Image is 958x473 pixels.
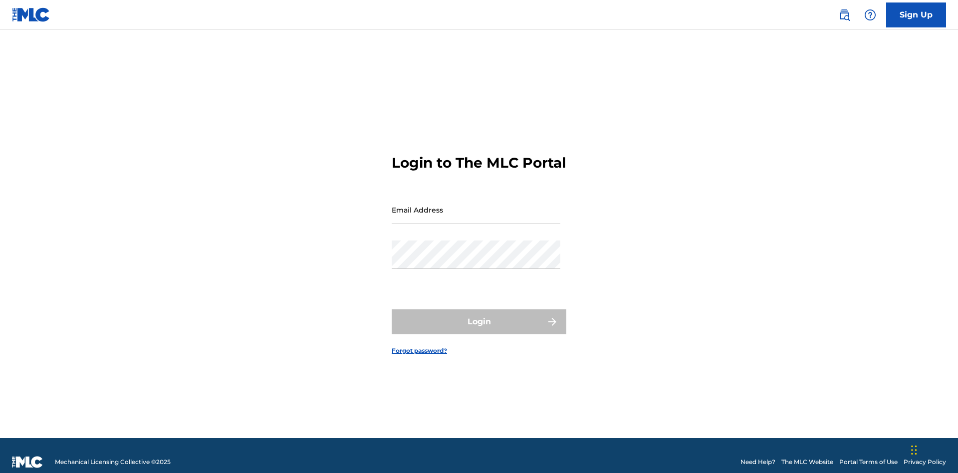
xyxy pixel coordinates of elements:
a: Portal Terms of Use [839,458,898,467]
h3: Login to The MLC Portal [392,154,566,172]
iframe: Chat Widget [908,425,958,473]
img: logo [12,456,43,468]
a: Public Search [834,5,854,25]
a: The MLC Website [781,458,833,467]
a: Sign Up [886,2,946,27]
div: Drag [911,435,917,465]
span: Mechanical Licensing Collective © 2025 [55,458,171,467]
a: Privacy Policy [904,458,946,467]
img: search [838,9,850,21]
img: MLC Logo [12,7,50,22]
img: help [864,9,876,21]
a: Forgot password? [392,346,447,355]
a: Need Help? [740,458,775,467]
div: Help [860,5,880,25]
